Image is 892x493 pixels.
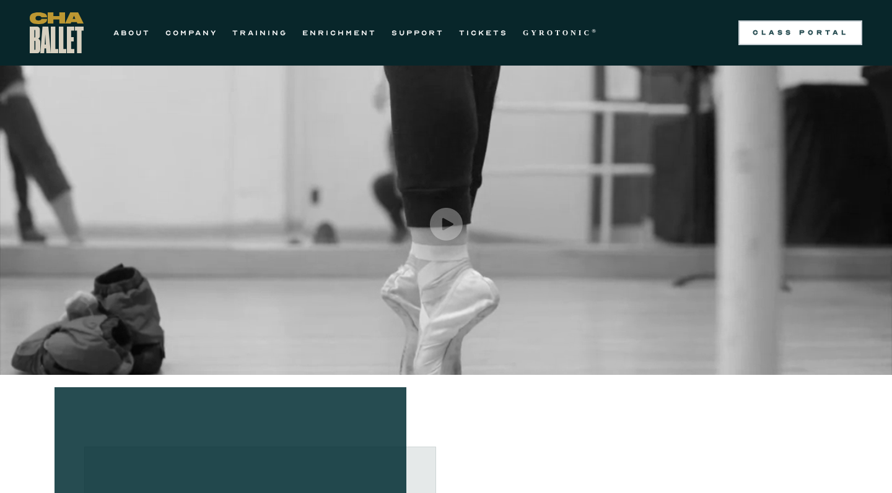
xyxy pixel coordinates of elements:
[113,25,151,40] a: ABOUT
[391,25,444,40] a: SUPPORT
[738,20,862,45] a: Class Portal
[746,28,855,38] div: Class Portal
[592,28,598,34] sup: ®
[523,28,592,37] strong: GYROTONIC
[523,25,598,40] a: GYROTONIC®
[165,25,217,40] a: COMPANY
[302,25,377,40] a: ENRICHMENT
[30,12,84,53] a: home
[232,25,287,40] a: TRAINING
[459,25,508,40] a: TICKETS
